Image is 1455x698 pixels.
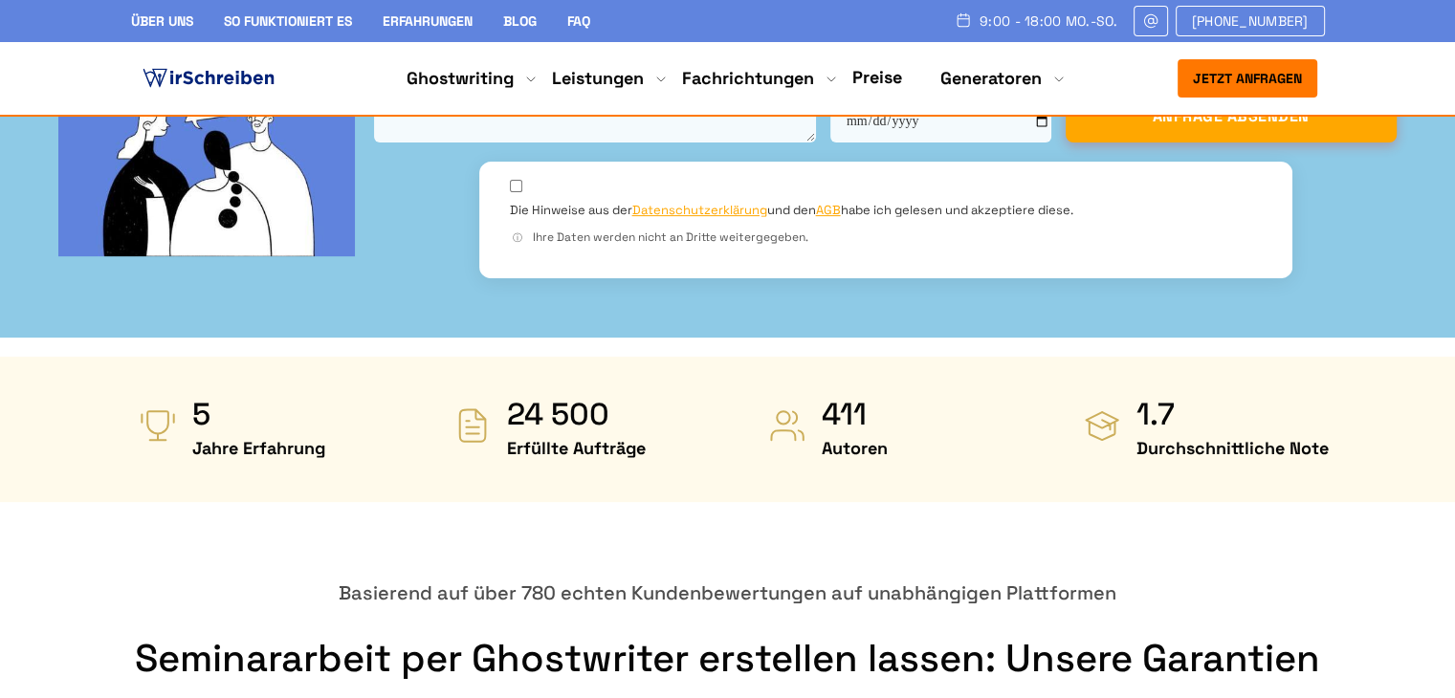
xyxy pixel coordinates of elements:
[980,13,1118,29] span: 9:00 - 18:00 Mo.-So.
[822,395,888,433] strong: 411
[1136,433,1329,464] span: Durchschnittliche Note
[383,12,473,30] a: Erfahrungen
[510,229,1262,247] div: Ihre Daten werden nicht an Dritte weitergegeben.
[816,202,841,218] a: AGB
[955,12,972,28] img: Schedule
[139,64,278,93] img: logo ghostwriter-österreich
[192,395,325,433] strong: 5
[822,433,888,464] span: Autoren
[632,202,767,218] a: Datenschutzerklärung
[1178,59,1317,98] button: Jetzt anfragen
[131,636,1325,682] h2: Seminararbeit per Ghostwriter erstellen lassen: Unsere Garantien
[139,406,177,445] img: Jahre Erfahrung
[567,12,590,30] a: FAQ
[1142,13,1159,29] img: Email
[192,433,325,464] span: Jahre Erfahrung
[552,67,644,90] a: Leistungen
[1136,395,1329,433] strong: 1.7
[852,66,902,88] a: Preise
[510,230,525,246] span: ⓘ
[503,12,537,30] a: Blog
[768,406,806,445] img: Autoren
[1176,6,1325,36] a: [PHONE_NUMBER]
[507,395,646,433] strong: 24 500
[131,12,193,30] a: Über uns
[1066,91,1397,142] button: ANFRAGE ABSENDEN
[453,406,492,445] img: Erfüllte Aufträge
[510,202,1073,219] label: Die Hinweise aus der und den habe ich gelesen und akzeptiere diese.
[1083,406,1121,445] img: Durchschnittliche Note
[682,67,814,90] a: Fachrichtungen
[224,12,352,30] a: So funktioniert es
[131,578,1325,607] div: Basierend auf über 780 echten Kundenbewertungen auf unabhängigen Plattformen
[1192,13,1309,29] span: [PHONE_NUMBER]
[940,67,1042,90] a: Generatoren
[507,433,646,464] span: Erfüllte Aufträge
[407,67,514,90] a: Ghostwriting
